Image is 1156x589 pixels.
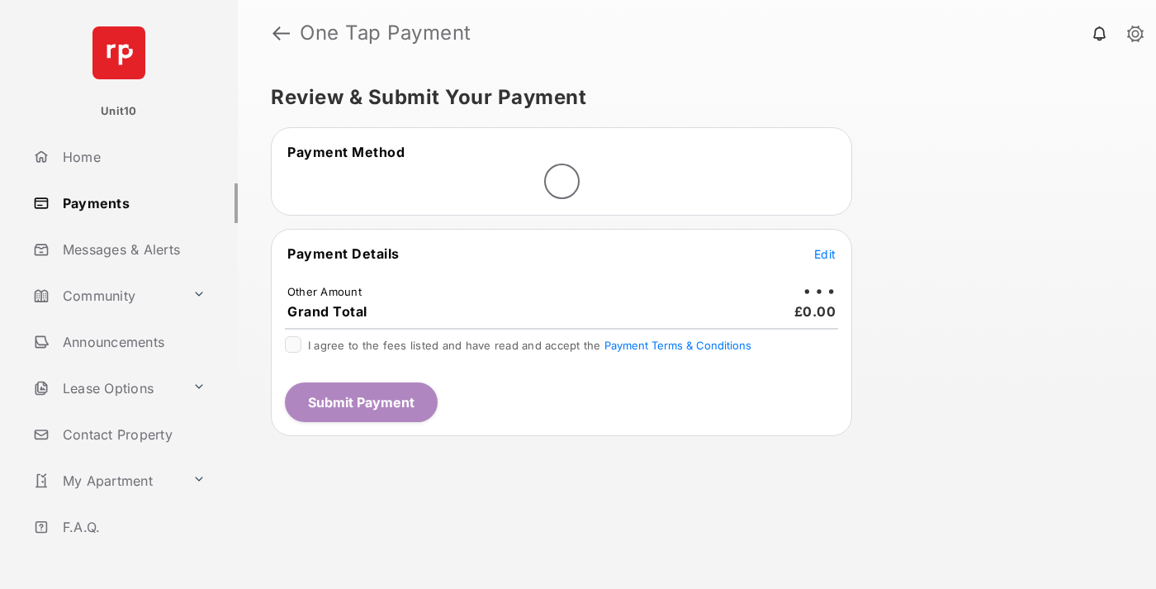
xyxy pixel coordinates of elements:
[101,103,137,120] p: Unit10
[26,230,238,269] a: Messages & Alerts
[26,507,238,547] a: F.A.Q.
[26,137,238,177] a: Home
[287,303,367,320] span: Grand Total
[794,303,836,320] span: £0.00
[308,339,751,352] span: I agree to the fees listed and have read and accept the
[604,339,751,352] button: I agree to the fees listed and have read and accept the
[285,382,438,422] button: Submit Payment
[26,461,186,501] a: My Apartment
[287,144,405,160] span: Payment Method
[26,415,238,454] a: Contact Property
[26,276,186,316] a: Community
[287,245,400,262] span: Payment Details
[300,23,471,43] strong: One Tap Payment
[814,245,836,262] button: Edit
[287,284,362,299] td: Other Amount
[26,322,238,362] a: Announcements
[26,368,186,408] a: Lease Options
[26,183,238,223] a: Payments
[814,247,836,261] span: Edit
[92,26,145,79] img: svg+xml;base64,PHN2ZyB4bWxucz0iaHR0cDovL3d3dy53My5vcmcvMjAwMC9zdmciIHdpZHRoPSI2NCIgaGVpZ2h0PSI2NC...
[271,88,1110,107] h5: Review & Submit Your Payment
